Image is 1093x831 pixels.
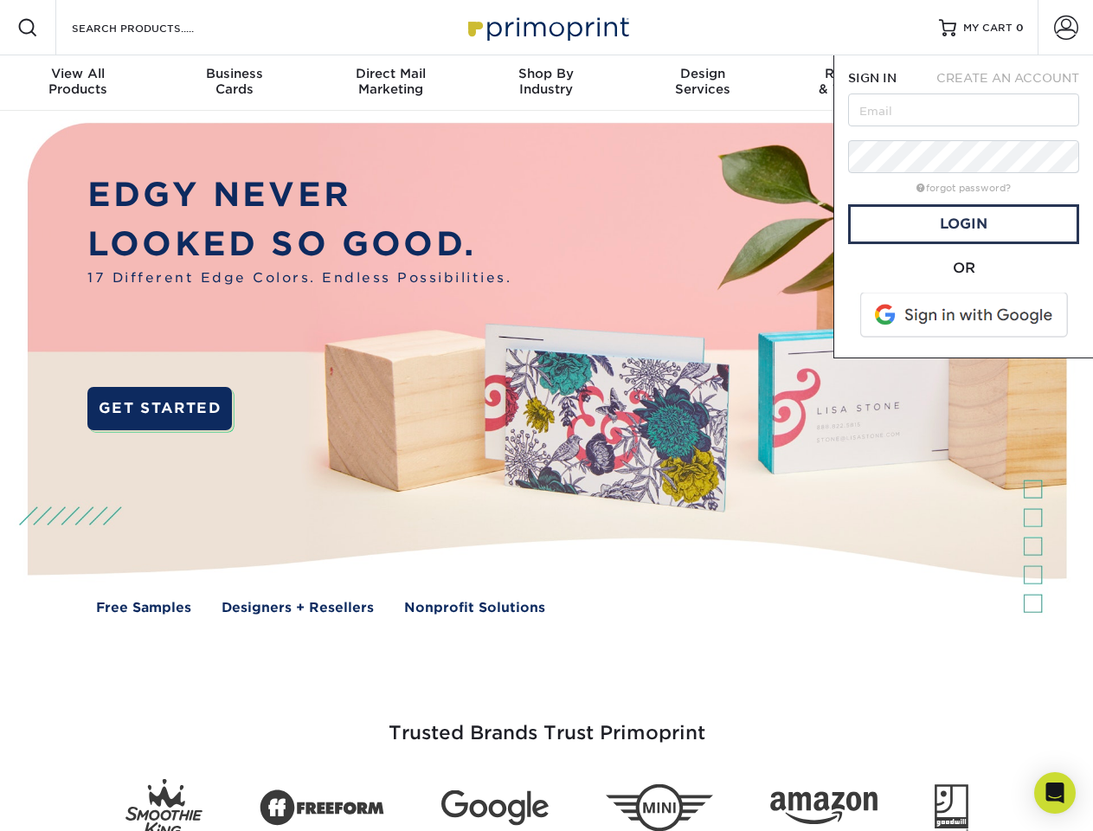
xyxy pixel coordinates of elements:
img: Google [441,790,549,826]
img: Amazon [770,792,878,825]
span: Direct Mail [312,66,468,81]
input: SEARCH PRODUCTS..... [70,17,239,38]
h3: Trusted Brands Trust Primoprint [41,680,1053,765]
div: Marketing [312,66,468,97]
div: Open Intercom Messenger [1034,772,1076,814]
img: Primoprint [460,9,633,46]
p: LOOKED SO GOOD. [87,220,511,269]
span: Resources [781,66,936,81]
span: 17 Different Edge Colors. Endless Possibilities. [87,268,511,288]
span: Business [156,66,312,81]
a: Designers + Resellers [222,598,374,618]
a: Login [848,204,1079,244]
div: OR [848,258,1079,279]
a: Resources& Templates [781,55,936,111]
span: 0 [1016,22,1024,34]
div: Services [625,66,781,97]
span: Design [625,66,781,81]
div: Industry [468,66,624,97]
a: DesignServices [625,55,781,111]
span: SIGN IN [848,71,897,85]
a: Nonprofit Solutions [404,598,545,618]
a: forgot password? [916,183,1011,194]
img: Goodwill [935,784,968,831]
input: Email [848,93,1079,126]
span: Shop By [468,66,624,81]
div: & Templates [781,66,936,97]
a: GET STARTED [87,387,232,430]
a: Shop ByIndustry [468,55,624,111]
div: Cards [156,66,312,97]
p: EDGY NEVER [87,171,511,220]
span: CREATE AN ACCOUNT [936,71,1079,85]
span: MY CART [963,21,1013,35]
a: BusinessCards [156,55,312,111]
a: Free Samples [96,598,191,618]
a: Direct MailMarketing [312,55,468,111]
